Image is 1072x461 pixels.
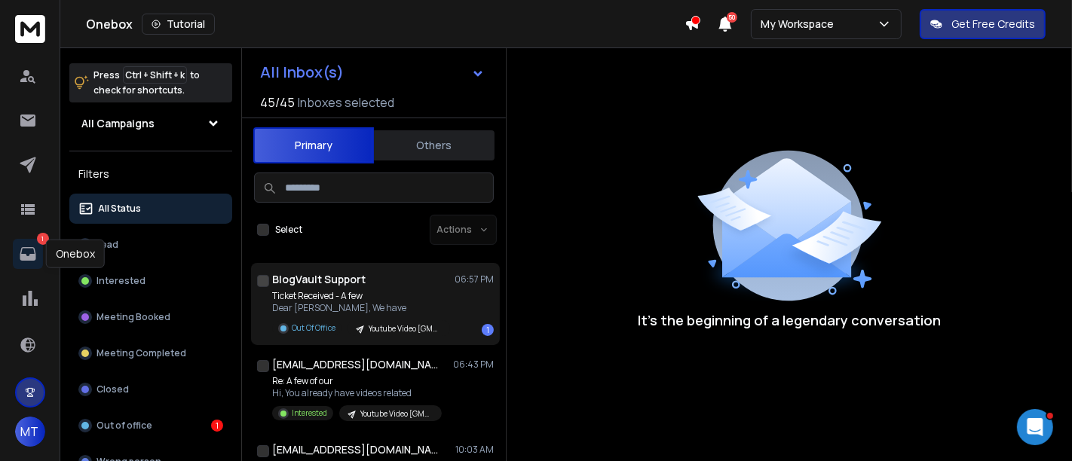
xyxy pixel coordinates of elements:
span: Ctrl + Shift + k [123,66,187,84]
p: Out of office [96,420,152,432]
p: Closed [96,383,129,395]
h3: Inboxes selected [298,93,394,111]
button: Tutorial [142,14,215,35]
p: 06:43 PM [453,359,494,371]
div: Onebox [46,240,105,268]
p: Meeting Completed [96,347,186,359]
p: Meeting Booked [96,311,170,323]
p: Interested [96,275,145,287]
a: 1 [13,239,43,269]
button: Interested [69,266,232,296]
h1: All Inbox(s) [260,65,344,80]
button: Primary [253,127,374,163]
h3: Filters [69,163,232,185]
p: Interested [292,408,327,419]
span: 50 [727,12,737,23]
h1: BlogVault Support [272,272,366,287]
p: Ticket Received - A few [272,290,450,302]
button: Meeting Booked [69,302,232,332]
button: Out of office1 [69,411,232,441]
button: Get Free Credits [920,9,1046,39]
p: Out Of Office [292,322,335,334]
p: Dear [PERSON_NAME], We have [272,302,450,314]
p: Get Free Credits [951,17,1035,32]
p: Youtube Video [GMB Affi] [369,323,441,334]
button: MT [15,417,45,447]
span: 45 / 45 [260,93,295,111]
button: Lead [69,230,232,260]
button: All Status [69,194,232,224]
button: All Inbox(s) [248,57,497,87]
p: 1 [37,233,49,245]
button: Closed [69,374,232,405]
p: All Status [98,203,141,215]
p: Press to check for shortcuts. [93,68,200,98]
p: Hi, You already have videos related [272,387,442,399]
p: 06:57 PM [455,273,494,285]
div: Onebox [86,14,685,35]
p: Youtube Video [GMB Affi] [360,408,433,420]
p: It’s the beginning of a legendary conversation [638,310,941,331]
h1: All Campaigns [81,116,155,131]
h1: [EMAIL_ADDRESS][DOMAIN_NAME] [272,357,438,372]
label: Select [275,224,302,236]
button: Meeting Completed [69,338,232,368]
iframe: Intercom live chat [1017,409,1053,445]
h1: [EMAIL_ADDRESS][DOMAIN_NAME] [272,442,438,457]
p: My Workspace [761,17,840,32]
p: Re: A few of our [272,375,442,387]
button: Others [374,129,495,162]
div: 1 [482,324,494,336]
p: 10:03 AM [455,444,494,456]
p: Lead [96,239,118,251]
button: All Campaigns [69,108,232,139]
div: 1 [211,420,223,432]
